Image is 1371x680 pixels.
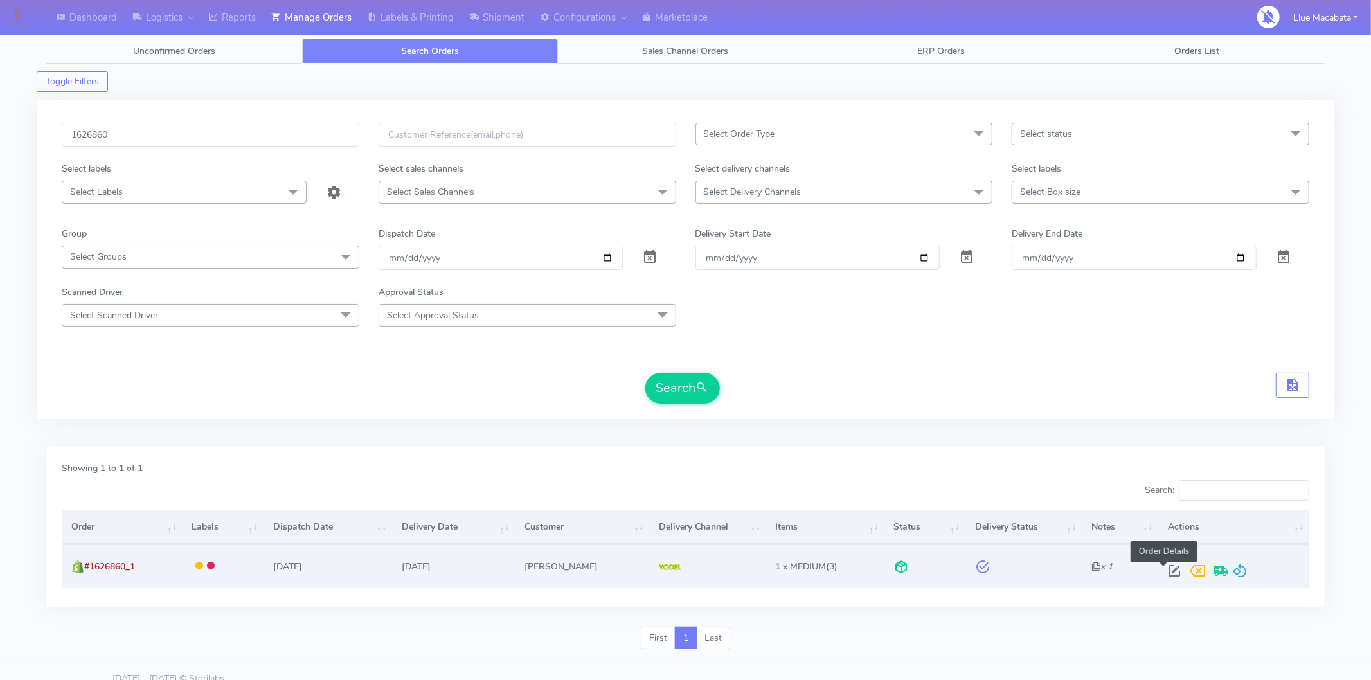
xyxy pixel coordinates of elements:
button: Search [645,373,720,404]
span: Select Box size [1020,186,1080,198]
span: Select Labels [70,186,123,198]
button: Llue Macabata [1284,4,1367,31]
i: x 1 [1091,560,1113,573]
span: Search Orders [401,45,459,57]
input: Search: [1179,480,1309,501]
a: 1 [675,627,697,650]
span: Select Groups [70,251,127,263]
ul: Tabs [46,39,1325,64]
label: Search: [1145,480,1309,501]
label: Approval Status [379,285,444,299]
th: Delivery Channel: activate to sort column ascending [649,510,766,544]
th: Customer: activate to sort column ascending [515,510,649,544]
input: Order Id [62,123,359,147]
button: Toggle Filters [37,71,108,92]
span: Select Delivery Channels [704,186,802,198]
label: Dispatch Date [379,227,435,240]
span: 1 x MEDIUM [775,560,826,573]
th: Status: activate to sort column ascending [884,510,965,544]
th: Order: activate to sort column ascending [62,510,182,544]
span: Select Scanned Driver [70,309,158,321]
label: Select labels [62,162,111,175]
span: Select Approval Status [387,309,479,321]
td: [PERSON_NAME] [515,544,649,587]
span: Select Order Type [704,128,775,140]
th: Labels: activate to sort column ascending [182,510,263,544]
th: Actions: activate to sort column ascending [1158,510,1309,544]
th: Delivery Status: activate to sort column ascending [965,510,1082,544]
label: Select delivery channels [695,162,791,175]
label: Delivery End Date [1012,227,1082,240]
label: Showing 1 to 1 of 1 [62,461,143,475]
span: Orders List [1174,45,1219,57]
label: Scanned Driver [62,285,123,299]
td: [DATE] [392,544,515,587]
span: #1626860_1 [84,560,135,573]
label: Select sales channels [379,162,463,175]
label: Select labels [1012,162,1061,175]
span: Select status [1020,128,1072,140]
label: Delivery Start Date [695,227,771,240]
span: Select Sales Channels [387,186,474,198]
span: Unconfirmed Orders [133,45,215,57]
span: ERP Orders [917,45,965,57]
span: (3) [775,560,838,573]
th: Notes: activate to sort column ascending [1082,510,1158,544]
span: Sales Channel Orders [642,45,728,57]
th: Items: activate to sort column ascending [766,510,884,544]
label: Group [62,227,87,240]
img: Yodel [659,564,681,571]
td: [DATE] [263,544,391,587]
img: shopify.png [71,560,84,573]
th: Dispatch Date: activate to sort column ascending [263,510,391,544]
th: Delivery Date: activate to sort column ascending [392,510,515,544]
input: Customer Reference(email,phone) [379,123,676,147]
